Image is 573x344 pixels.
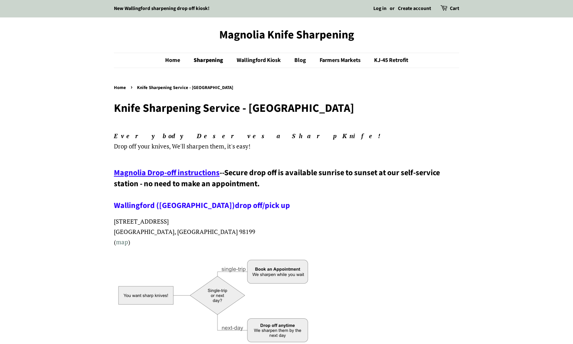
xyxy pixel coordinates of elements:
[314,53,368,68] a: Farmers Markets
[231,53,288,68] a: Wallingford Kiosk
[114,5,210,12] a: New Wallingford sharpening drop off kiosk!
[188,53,230,68] a: Sharpening
[114,131,459,152] p: , We'll sharpen them, it's easy!
[390,5,395,13] li: or
[369,53,408,68] a: KJ-45 Retrofit
[114,132,387,140] em: Everybody Deserves a Sharp Knife!
[373,5,387,12] a: Log in
[114,28,459,42] a: Magnolia Knife Sharpening
[137,84,235,91] span: Knife Sharpening Service - [GEOGRAPHIC_DATA]
[116,238,128,246] a: map
[114,167,220,178] a: Magnolia Drop-off instructions
[114,142,169,150] span: Drop off your knives
[114,84,459,92] nav: breadcrumbs
[450,5,459,13] a: Cart
[114,167,440,211] span: Secure drop off is available sunrise to sunset at our self-service station - no need to make an a...
[289,53,313,68] a: Blog
[235,200,290,211] a: drop off/pick up
[131,83,134,92] span: ›
[398,5,431,12] a: Create account
[114,217,255,246] span: [STREET_ADDRESS] [GEOGRAPHIC_DATA], [GEOGRAPHIC_DATA] 98199 ( )
[114,84,128,91] a: Home
[114,200,235,211] a: Wallingford ([GEOGRAPHIC_DATA])
[165,53,187,68] a: Home
[220,167,224,178] span: --
[114,101,459,115] h1: Knife Sharpening Service - [GEOGRAPHIC_DATA]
